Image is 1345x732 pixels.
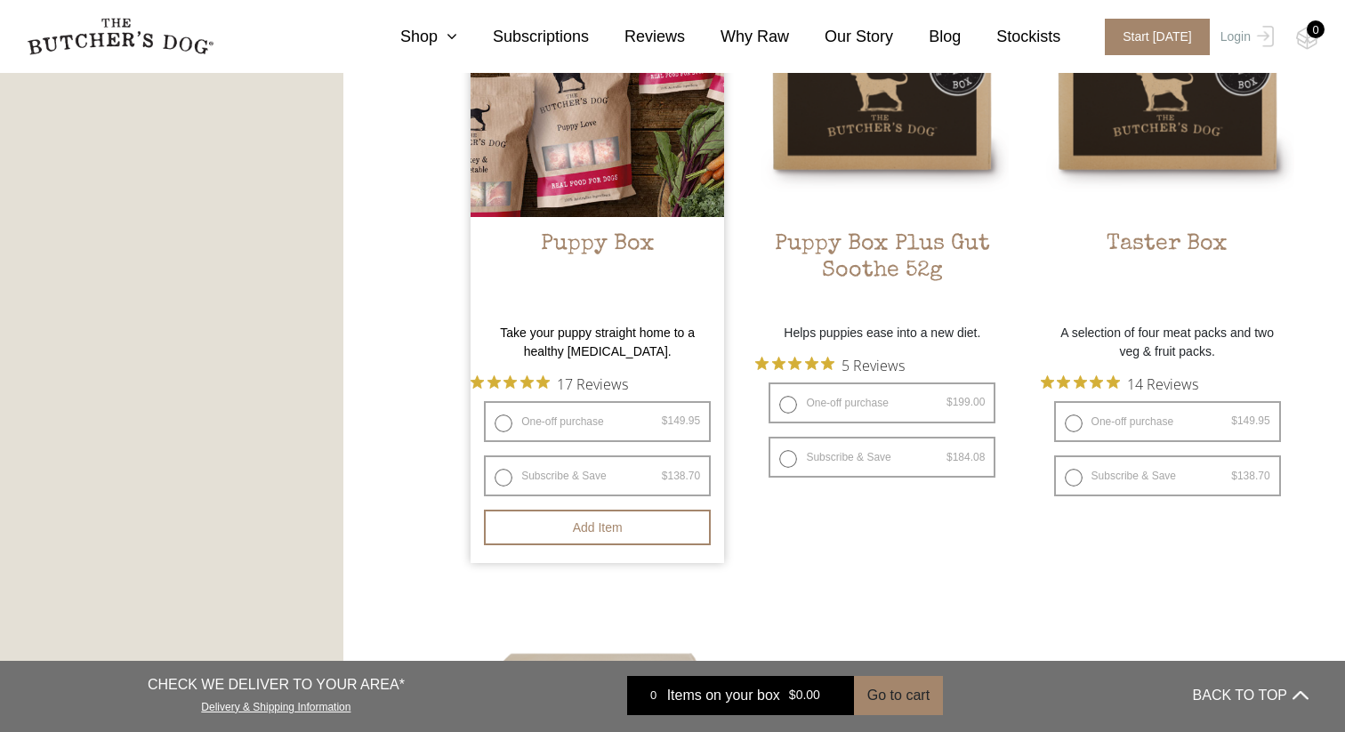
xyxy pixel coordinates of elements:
[769,437,995,478] label: Subscribe & Save
[854,676,943,715] button: Go to cart
[946,451,985,463] bdi: 184.08
[1231,470,1269,482] bdi: 138.70
[1054,401,1281,442] label: One-off purchase
[589,25,685,49] a: Reviews
[662,414,668,427] span: $
[789,688,820,703] bdi: 0.00
[1216,19,1274,55] a: Login
[685,25,789,49] a: Why Raw
[1054,455,1281,496] label: Subscribe & Save
[1307,20,1325,38] div: 0
[1231,414,1269,427] bdi: 149.95
[667,685,780,706] span: Items on your box
[471,370,628,397] button: Rated 5 out of 5 stars from 17 reviews. Jump to reviews.
[148,674,405,696] p: CHECK WE DELIVER TO YOUR AREA*
[946,396,953,408] span: $
[755,324,1009,342] p: Helps puppies ease into a new diet.
[1296,27,1318,50] img: TBD_Cart-Empty.png
[1231,414,1237,427] span: $
[662,470,700,482] bdi: 138.70
[662,414,700,427] bdi: 149.95
[789,688,796,703] span: $
[842,351,905,378] span: 5 Reviews
[755,351,905,378] button: Rated 4.8 out of 5 stars from 5 reviews. Jump to reviews.
[755,231,1009,315] h2: Puppy Box Plus Gut Soothe 52g
[640,687,667,704] div: 0
[946,396,985,408] bdi: 199.00
[627,676,854,715] a: 0 Items on your box $0.00
[1087,19,1216,55] a: Start [DATE]
[557,370,628,397] span: 17 Reviews
[471,324,724,361] p: Take your puppy straight home to a healthy [MEDICAL_DATA].
[893,25,961,49] a: Blog
[484,455,711,496] label: Subscribe & Save
[365,25,457,49] a: Shop
[1105,19,1210,55] span: Start [DATE]
[484,401,711,442] label: One-off purchase
[1041,370,1198,397] button: Rated 4.9 out of 5 stars from 14 reviews. Jump to reviews.
[1041,324,1294,361] p: A selection of four meat packs and two veg & fruit packs.
[1231,470,1237,482] span: $
[471,231,724,315] h2: Puppy Box
[457,25,589,49] a: Subscriptions
[1127,370,1198,397] span: 14 Reviews
[662,470,668,482] span: $
[1041,231,1294,315] h2: Taster Box
[789,25,893,49] a: Our Story
[484,510,711,545] button: Add item
[769,382,995,423] label: One-off purchase
[1193,674,1309,717] button: BACK TO TOP
[201,696,350,713] a: Delivery & Shipping Information
[961,25,1060,49] a: Stockists
[946,451,953,463] span: $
